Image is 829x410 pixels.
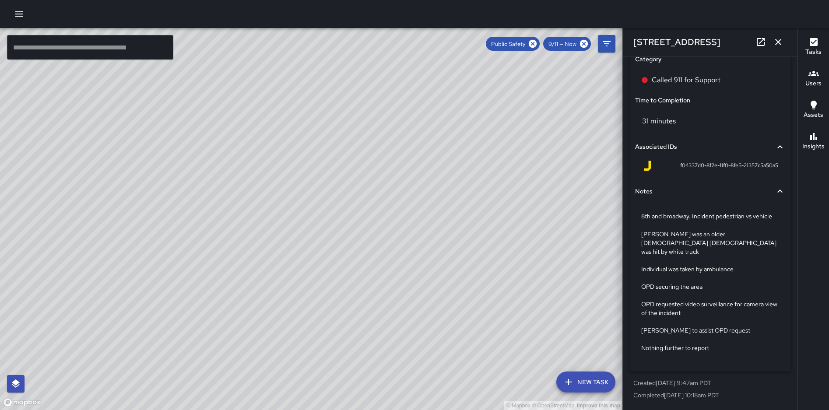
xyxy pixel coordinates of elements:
[543,37,591,51] div: 9/11 — Now
[802,142,825,151] h6: Insights
[805,47,822,57] h6: Tasks
[635,142,677,152] h6: Associated IDs
[598,35,615,53] button: Filters
[635,182,785,202] div: Notes
[633,378,787,387] p: Created [DATE] 9:47am PDT
[635,187,653,196] h6: Notes
[635,96,690,105] h6: Time to Completion
[633,391,787,399] p: Completed [DATE] 10:18am PDT
[652,75,720,85] p: Called 911 for Support
[633,35,720,49] h6: [STREET_ADDRESS]
[798,32,829,63] button: Tasks
[798,126,829,158] button: Insights
[486,37,540,51] div: Public Safety
[804,110,823,120] h6: Assets
[798,95,829,126] button: Assets
[805,79,822,88] h6: Users
[635,55,661,64] h6: Category
[641,212,779,352] p: 8th and broadway. Incident pedestrian vs vehicle [PERSON_NAME] was an older [DEMOGRAPHIC_DATA] [D...
[635,137,785,157] div: Associated IDs
[543,40,582,48] span: 9/11 — Now
[680,161,778,170] span: f04337d0-8f2e-11f0-8fe5-21357c5a50a5
[798,63,829,95] button: Users
[486,40,530,48] span: Public Safety
[556,371,615,392] button: New Task
[642,116,676,126] p: 31 minutes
